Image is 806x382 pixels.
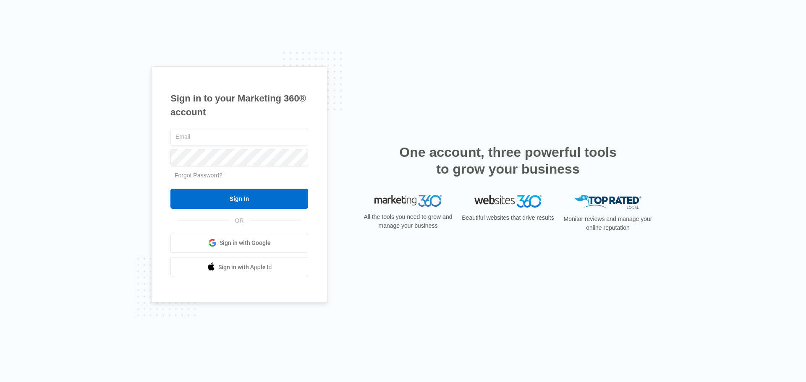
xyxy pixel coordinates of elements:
[220,239,271,247] span: Sign in with Google
[374,195,442,207] img: Marketing 360
[170,189,308,209] input: Sign In
[170,257,308,277] a: Sign in with Apple Id
[175,172,222,179] a: Forgot Password?
[474,195,542,207] img: Websites 360
[561,215,655,232] p: Monitor reviews and manage your online reputation
[170,233,308,253] a: Sign in with Google
[361,213,455,230] p: All the tools you need to grow and manage your business
[397,144,619,177] h2: One account, three powerful tools to grow your business
[170,128,308,146] input: Email
[461,213,555,222] p: Beautiful websites that drive results
[574,195,641,209] img: Top Rated Local
[170,91,308,119] h1: Sign in to your Marketing 360® account
[229,216,250,225] span: OR
[218,263,272,272] span: Sign in with Apple Id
